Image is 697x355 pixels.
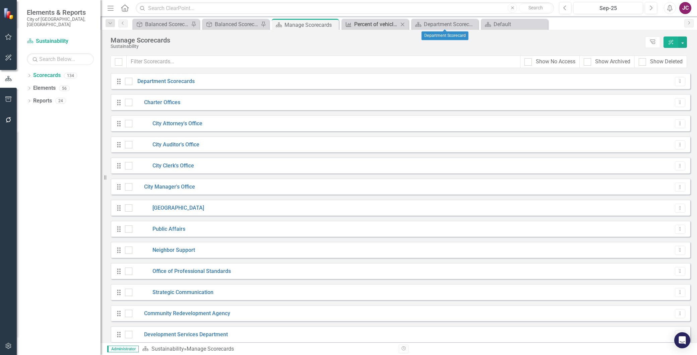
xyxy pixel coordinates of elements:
[27,16,94,27] small: City of [GEOGRAPHIC_DATA], [GEOGRAPHIC_DATA]
[354,20,398,28] div: Percent of vehicles ordered under the City’s replacement plan
[519,3,552,13] button: Search
[215,20,259,28] div: Balanced Scorecard
[413,20,477,28] a: Department Scorecard
[59,85,70,91] div: 56
[132,183,195,191] a: City Manager's Office
[132,331,228,339] a: Development Services Department
[132,99,180,106] a: Charter Offices
[674,332,690,348] div: Open Intercom Messenger
[536,58,575,66] div: Show No Access
[132,246,195,254] a: Neighbor Support
[494,20,546,28] div: Default
[132,289,213,296] a: Strategic Communication
[33,84,56,92] a: Elements
[126,56,520,68] input: Filter Scorecards...
[27,38,94,45] a: Sustainability
[204,20,259,28] a: Balanced Scorecard
[145,20,189,28] div: Balanced Scorecard
[27,8,94,16] span: Elements & Reports
[573,2,643,14] button: Sep-25
[343,20,398,28] a: Percent of vehicles ordered under the City’s replacement plan
[33,72,61,79] a: Scorecards
[111,44,642,49] div: Sustainability
[142,345,394,353] div: » Manage Scorecards
[424,20,477,28] div: Department Scorecard
[422,31,468,40] div: Department Scorecard
[55,98,66,104] div: 24
[284,21,337,29] div: Manage Scorecards
[595,58,630,66] div: Show Archived
[132,268,231,275] a: Office of Professional Standards
[111,37,642,44] div: Manage Scorecards
[132,78,195,85] a: Department Scorecards
[483,20,546,28] a: Default
[64,73,77,78] div: 134
[134,20,189,28] a: Balanced Scorecard
[3,8,15,19] img: ClearPoint Strategy
[132,120,202,128] a: City Attorney's Office
[132,141,199,149] a: City Auditor's Office
[27,53,94,65] input: Search Below...
[679,2,691,14] button: JC
[107,346,139,352] span: Administrator
[132,225,185,233] a: Public Affairs
[132,204,204,212] a: [GEOGRAPHIC_DATA]
[528,5,543,10] span: Search
[132,162,194,170] a: City Clerk's Office
[132,310,230,317] a: Community Redevelopment Agency
[576,4,641,12] div: Sep-25
[151,346,184,352] a: Sustainability
[650,58,683,66] div: Show Deleted
[136,2,554,14] input: Search ClearPoint...
[33,97,52,105] a: Reports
